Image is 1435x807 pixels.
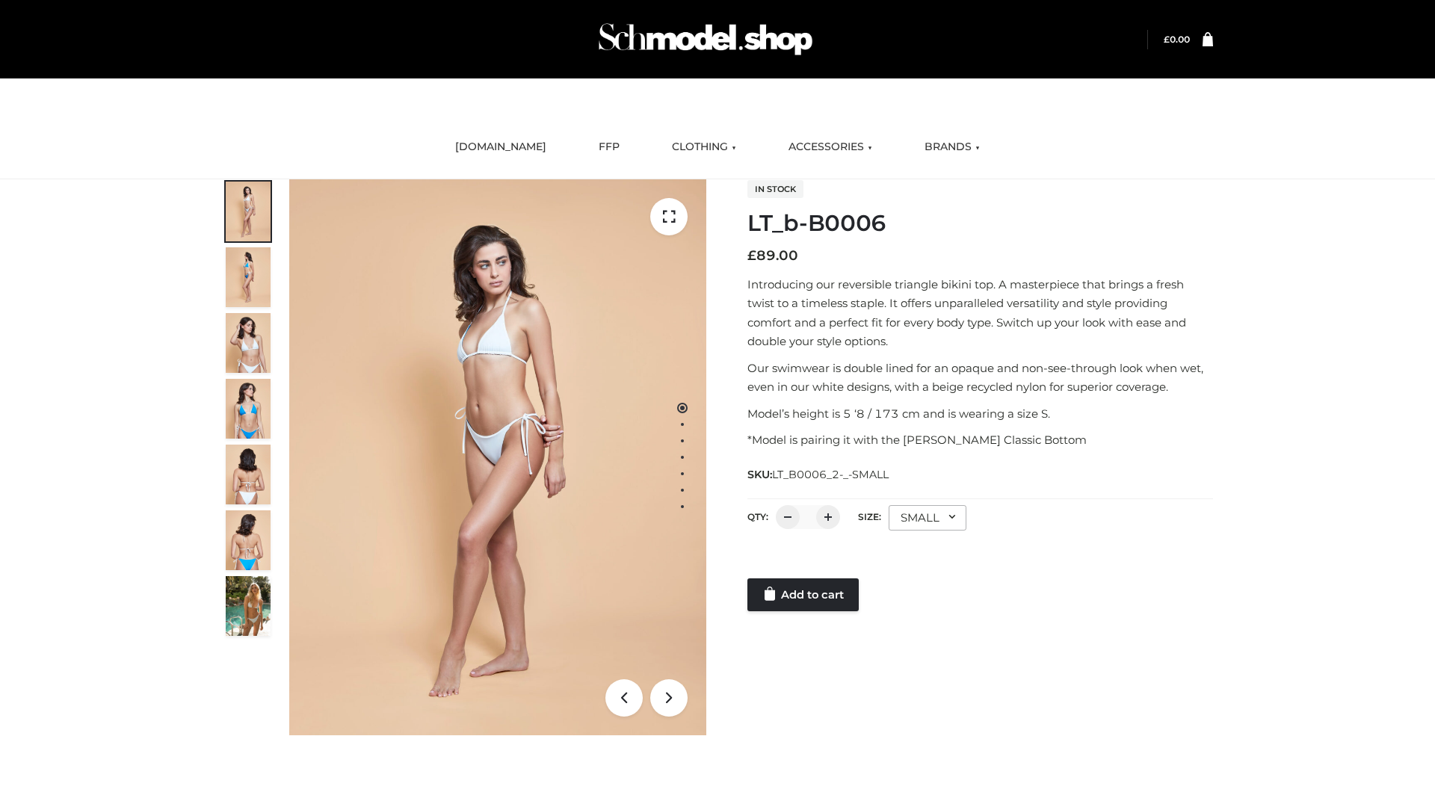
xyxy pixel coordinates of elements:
[747,466,890,483] span: SKU:
[1164,34,1190,45] a: £0.00
[226,576,271,636] img: Arieltop_CloudNine_AzureSky2.jpg
[747,404,1213,424] p: Model’s height is 5 ‘8 / 173 cm and is wearing a size S.
[226,445,271,504] img: ArielClassicBikiniTop_CloudNine_AzureSky_OW114ECO_7-scaled.jpg
[747,511,768,522] label: QTY:
[747,578,859,611] a: Add to cart
[661,131,747,164] a: CLOTHING
[1164,34,1170,45] span: £
[226,510,271,570] img: ArielClassicBikiniTop_CloudNine_AzureSky_OW114ECO_8-scaled.jpg
[226,313,271,373] img: ArielClassicBikiniTop_CloudNine_AzureSky_OW114ECO_3-scaled.jpg
[777,131,883,164] a: ACCESSORIES
[226,379,271,439] img: ArielClassicBikiniTop_CloudNine_AzureSky_OW114ECO_4-scaled.jpg
[858,511,881,522] label: Size:
[747,359,1213,397] p: Our swimwear is double lined for an opaque and non-see-through look when wet, even in our white d...
[747,247,798,264] bdi: 89.00
[747,430,1213,450] p: *Model is pairing it with the [PERSON_NAME] Classic Bottom
[889,505,966,531] div: SMALL
[772,468,889,481] span: LT_B0006_2-_-SMALL
[587,131,631,164] a: FFP
[444,131,558,164] a: [DOMAIN_NAME]
[913,131,991,164] a: BRANDS
[593,10,818,69] img: Schmodel Admin 964
[226,182,271,241] img: ArielClassicBikiniTop_CloudNine_AzureSky_OW114ECO_1-scaled.jpg
[1164,34,1190,45] bdi: 0.00
[747,180,803,198] span: In stock
[226,247,271,307] img: ArielClassicBikiniTop_CloudNine_AzureSky_OW114ECO_2-scaled.jpg
[747,247,756,264] span: £
[747,275,1213,351] p: Introducing our reversible triangle bikini top. A masterpiece that brings a fresh twist to a time...
[747,210,1213,237] h1: LT_b-B0006
[289,179,706,735] img: ArielClassicBikiniTop_CloudNine_AzureSky_OW114ECO_1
